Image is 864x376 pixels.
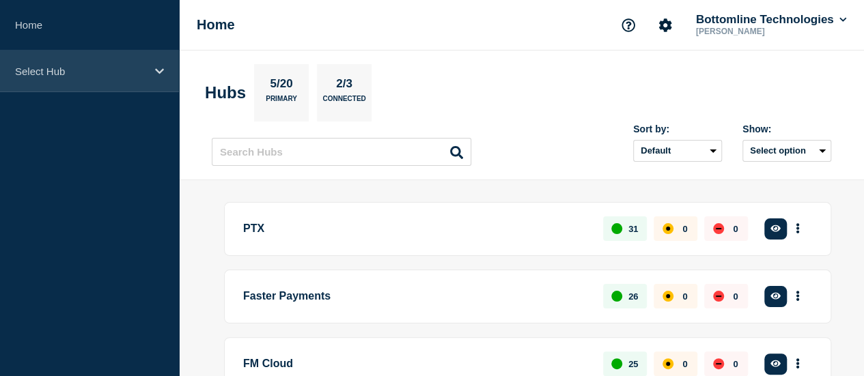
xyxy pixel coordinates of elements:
div: affected [663,291,673,302]
p: 0 [682,359,687,369]
p: 0 [682,291,687,302]
h2: Hubs [205,83,246,102]
p: 0 [682,224,687,234]
p: 0 [733,224,738,234]
div: up [611,358,622,369]
div: down [713,223,724,234]
p: 0 [733,359,738,369]
button: Bottomline Technologies [693,13,849,27]
div: down [713,358,724,369]
p: 5/20 [265,77,298,95]
input: Search Hubs [212,138,471,166]
p: Select Hub [15,66,146,77]
div: Show: [742,124,831,134]
p: Primary [266,95,297,109]
p: 31 [628,224,638,234]
button: Support [614,11,643,40]
button: Select option [742,140,831,162]
h1: Home [197,17,235,33]
select: Sort by [633,140,722,162]
p: Faster Payments [243,284,587,309]
div: down [713,291,724,302]
button: More actions [789,216,807,242]
p: [PERSON_NAME] [693,27,835,36]
div: up [611,291,622,302]
p: 25 [628,359,638,369]
div: up [611,223,622,234]
p: 26 [628,291,638,302]
p: 2/3 [331,77,358,95]
div: affected [663,358,673,369]
div: Sort by: [633,124,722,134]
button: Account settings [651,11,680,40]
p: 0 [733,291,738,302]
p: Connected [322,95,365,109]
div: affected [663,223,673,234]
button: More actions [789,284,807,309]
p: PTX [243,216,587,242]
